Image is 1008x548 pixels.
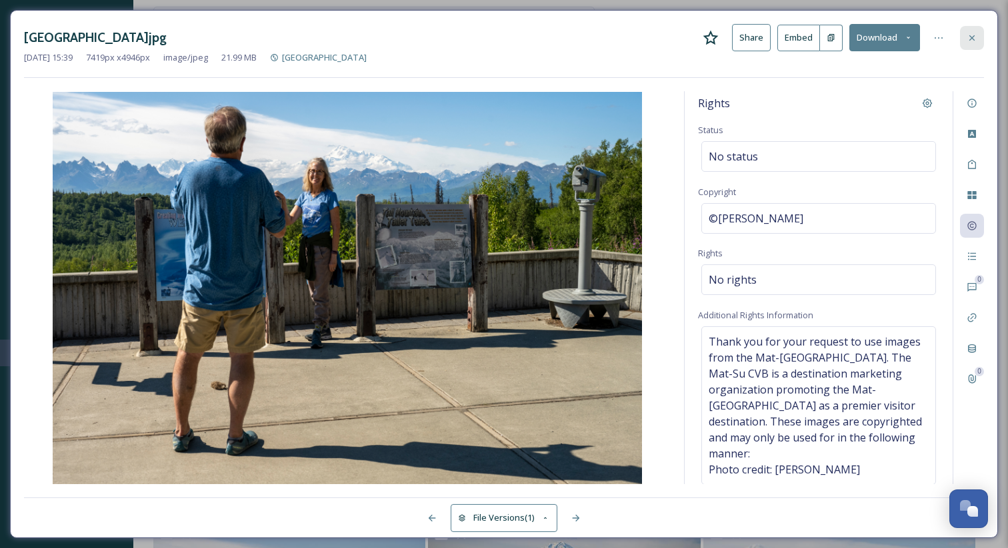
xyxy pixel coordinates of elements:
div: 0 [975,275,984,284]
span: No status [709,148,758,164]
span: ©[PERSON_NAME] [709,210,803,226]
span: [GEOGRAPHIC_DATA] [282,51,367,63]
h3: [GEOGRAPHIC_DATA]jpg [24,28,167,47]
span: Status [698,124,723,136]
button: Open Chat [949,489,988,528]
button: Embed [777,25,820,51]
span: Rights [698,95,730,111]
div: 0 [975,367,984,376]
button: File Versions(1) [451,504,557,531]
span: 7419 px x 4946 px [86,51,150,64]
span: 21.99 MB [221,51,257,64]
span: No rights [709,272,757,288]
button: Share [732,24,771,51]
span: [DATE] 15:39 [24,51,73,64]
span: Thank you for your request to use images from the Mat-[GEOGRAPHIC_DATA]. The Mat-Su CVB is a dest... [709,334,929,477]
span: image/jpeg [163,51,208,64]
button: Download [849,24,920,51]
span: Additional Rights Information [698,309,813,321]
img: 2384348.jpg [24,92,671,484]
span: Copyright [698,186,736,198]
span: Rights [698,247,723,259]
